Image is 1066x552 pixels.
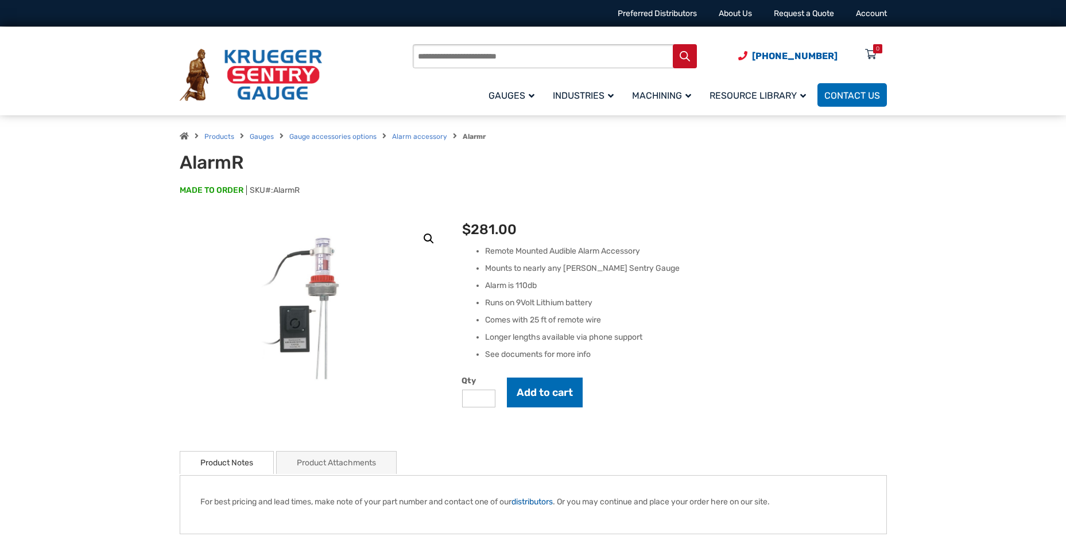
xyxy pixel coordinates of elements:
span: Resource Library [710,90,806,101]
span: SKU#: [246,185,300,195]
a: Gauges [250,133,274,141]
span: Machining [632,90,691,101]
a: Gauge accessories options [289,133,377,141]
button: Add to cart [507,378,583,407]
span: MADE TO ORDER [180,185,243,196]
li: Longer lengths available via phone support [485,332,886,343]
a: Preferred Distributors [618,9,697,18]
h1: AlarmR [180,151,463,173]
span: [PHONE_NUMBER] [752,50,838,61]
span: Industries [553,90,614,101]
span: Gauges [489,90,534,101]
span: AlarmR [273,185,300,195]
div: 0 [876,44,879,53]
a: distributors [511,497,553,507]
img: Krueger Sentry Gauge [180,49,322,102]
a: Products [204,133,234,141]
a: Product Notes [200,452,253,474]
a: Request a Quote [774,9,834,18]
input: Product quantity [462,390,495,407]
span: Contact Us [824,90,880,101]
p: For best pricing and lead times, make note of your part number and contact one of our . Or you ma... [200,496,866,508]
a: View full-screen image gallery [418,228,439,249]
a: Alarm accessory [392,133,447,141]
a: Gauges [482,81,546,108]
a: Phone Number (920) 434-8860 [738,49,838,63]
a: Industries [546,81,625,108]
strong: Alarmr [463,133,486,141]
li: Mounts to nearly any [PERSON_NAME] Sentry Gauge [485,263,886,274]
li: Comes with 25 ft of remote wire [485,314,886,326]
li: Alarm is 110db [485,280,886,291]
a: Account [856,9,887,18]
bdi: 281.00 [462,221,517,238]
a: Machining [625,81,703,108]
li: See documents for more info [485,349,886,360]
li: Runs on 9Volt Lithium battery [485,297,886,309]
a: Product Attachments [297,452,376,474]
li: Remote Mounted Audible Alarm Accessory [485,246,886,257]
span: $ [462,221,471,238]
a: About Us [719,9,752,18]
a: Resource Library [703,81,817,108]
a: Contact Us [817,83,887,107]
